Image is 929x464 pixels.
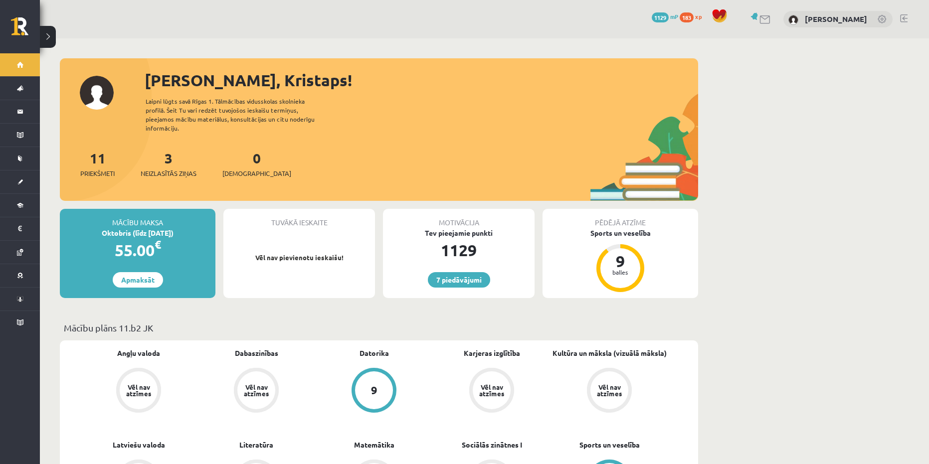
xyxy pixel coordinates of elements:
[788,15,798,25] img: Kristaps Lukass
[360,348,389,358] a: Datorika
[595,384,623,397] div: Vēl nav atzīmes
[680,12,707,20] a: 183 xp
[222,168,291,178] span: [DEMOGRAPHIC_DATA]
[354,440,394,450] a: Matemātika
[652,12,669,22] span: 1129
[141,168,196,178] span: Neizlasītās ziņas
[60,228,215,238] div: Oktobris (līdz [DATE])
[805,14,867,24] a: [PERSON_NAME]
[80,368,197,415] a: Vēl nav atzīmes
[315,368,433,415] a: 9
[228,253,370,263] p: Vēl nav pievienotu ieskaišu!
[383,228,535,238] div: Tev pieejamie punkti
[464,348,520,358] a: Karjeras izglītība
[433,368,551,415] a: Vēl nav atzīmes
[383,238,535,262] div: 1129
[695,12,702,20] span: xp
[235,348,278,358] a: Dabaszinības
[80,149,115,178] a: 11Priekšmeti
[125,384,153,397] div: Vēl nav atzīmes
[383,209,535,228] div: Motivācija
[670,12,678,20] span: mP
[543,228,698,238] div: Sports un veselība
[239,440,273,450] a: Literatūra
[680,12,694,22] span: 183
[80,168,115,178] span: Priekšmeti
[197,368,315,415] a: Vēl nav atzīmes
[11,17,40,42] a: Rīgas 1. Tālmācības vidusskola
[371,385,377,396] div: 9
[605,253,635,269] div: 9
[543,228,698,294] a: Sports un veselība 9 balles
[579,440,640,450] a: Sports un veselība
[478,384,506,397] div: Vēl nav atzīmes
[64,321,694,334] p: Mācību plāns 11.b2 JK
[553,348,667,358] a: Kultūra un māksla (vizuālā māksla)
[222,149,291,178] a: 0[DEMOGRAPHIC_DATA]
[113,440,165,450] a: Latviešu valoda
[543,209,698,228] div: Pēdējā atzīme
[428,272,490,288] a: 7 piedāvājumi
[146,97,332,133] div: Laipni lūgts savā Rīgas 1. Tālmācības vidusskolas skolnieka profilā. Šeit Tu vari redzēt tuvojošo...
[605,269,635,275] div: balles
[155,237,161,252] span: €
[60,238,215,262] div: 55.00
[652,12,678,20] a: 1129 mP
[551,368,668,415] a: Vēl nav atzīmes
[145,68,698,92] div: [PERSON_NAME], Kristaps!
[462,440,522,450] a: Sociālās zinātnes I
[223,209,375,228] div: Tuvākā ieskaite
[113,272,163,288] a: Apmaksāt
[242,384,270,397] div: Vēl nav atzīmes
[117,348,160,358] a: Angļu valoda
[141,149,196,178] a: 3Neizlasītās ziņas
[60,209,215,228] div: Mācību maksa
